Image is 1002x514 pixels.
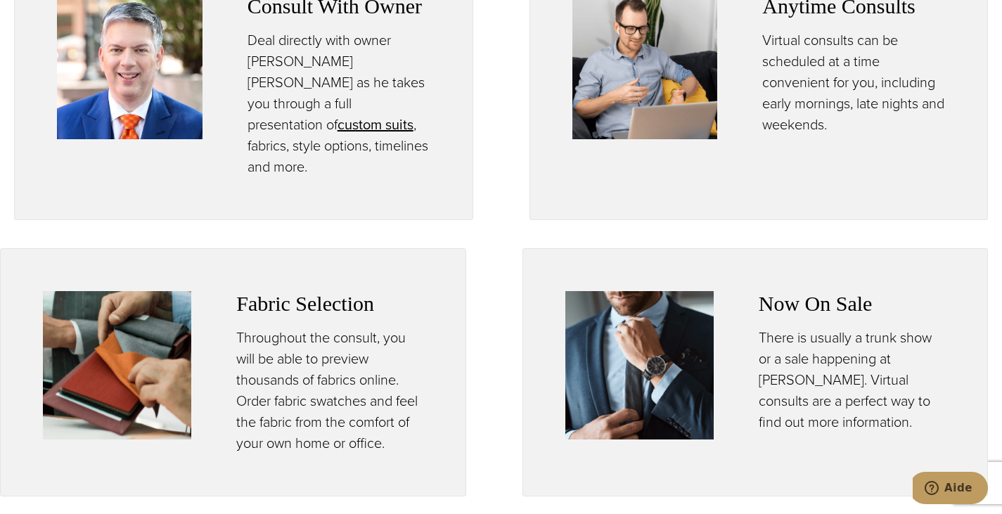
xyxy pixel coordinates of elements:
[913,472,988,507] iframe: Ouvre un widget dans lequel vous pouvez chatter avec l’un de nos agents
[43,291,191,439] img: Client thumbing thru fabric swatches
[759,327,945,432] p: There is usually a trunk show or a sale happening at [PERSON_NAME]. Virtual consults are a perfec...
[236,291,423,316] h3: Fabric Selection
[236,327,423,454] p: Throughout the consult, you will be able to preview thousands of fabrics online. Order fabric swa...
[338,114,413,135] a: custom suits
[762,30,945,135] p: Virtual consults can be scheduled at a time convenient for you, including early mornings, late ni...
[248,30,430,177] p: Deal directly with owner [PERSON_NAME] [PERSON_NAME] as he takes you through a full presentation ...
[759,291,945,316] h3: Now On Sale
[565,291,714,439] img: Model adjusting his blue tie that he is wearing with his navy suit and white shirt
